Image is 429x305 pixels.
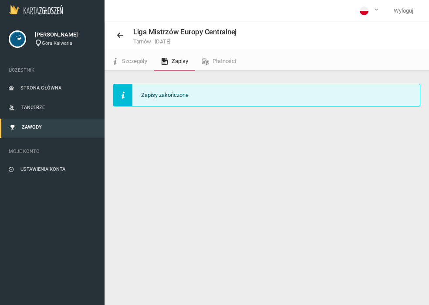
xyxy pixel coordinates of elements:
span: Płatności [213,58,236,64]
a: Zapisy [154,52,195,71]
div: Zapisy zakończone [113,84,420,106]
span: Moje konto [9,147,96,156]
a: Szczegóły [105,52,154,71]
small: Tarnów - [DATE] [133,39,236,44]
span: Strona główna [20,85,61,91]
span: Ustawienia konta [20,166,65,172]
div: Góra Kalwaria [35,40,96,47]
img: svg [9,30,26,48]
a: Płatności [195,52,243,71]
span: Zapisy [172,58,188,64]
span: [PERSON_NAME] [35,30,96,39]
span: Zawody [22,124,42,130]
span: Uczestnik [9,66,96,75]
img: Logo [9,5,63,14]
span: Liga Mistrzów Europy Centralnej [133,27,236,36]
span: Tancerze [21,105,45,110]
span: Szczegóły [122,58,147,64]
